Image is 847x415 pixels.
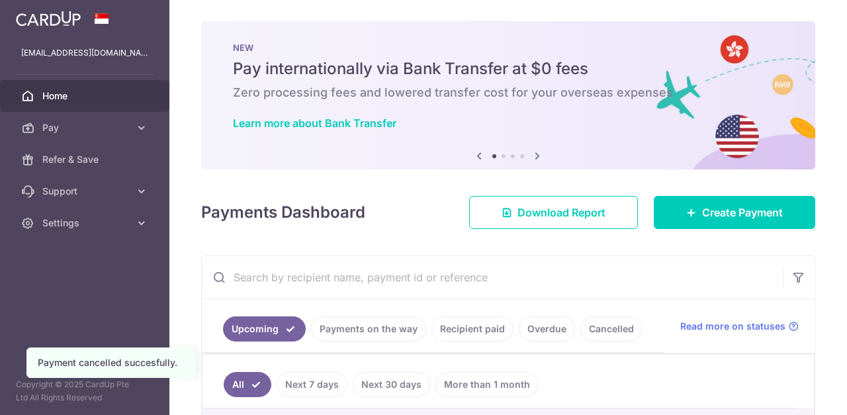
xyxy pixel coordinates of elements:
[42,216,130,230] span: Settings
[21,46,148,60] p: [EMAIL_ADDRESS][DOMAIN_NAME]
[353,372,430,397] a: Next 30 days
[224,372,271,397] a: All
[223,316,306,342] a: Upcoming
[435,372,539,397] a: More than 1 month
[42,185,130,198] span: Support
[762,375,834,408] iframe: Opens a widget where you can find more information
[201,21,815,169] img: Bank transfer banner
[517,205,605,220] span: Download Report
[42,89,130,103] span: Home
[233,85,783,101] h6: Zero processing fees and lowered transfer cost for your overseas expenses
[519,316,575,342] a: Overdue
[42,153,130,166] span: Refer & Save
[311,316,426,342] a: Payments on the way
[680,320,799,333] a: Read more on statuses
[469,196,638,229] a: Download Report
[654,196,815,229] a: Create Payment
[42,121,130,134] span: Pay
[233,42,783,53] p: NEW
[16,11,81,26] img: CardUp
[202,256,783,299] input: Search by recipient name, payment id or reference
[431,316,513,342] a: Recipient paid
[233,116,396,130] a: Learn more about Bank Transfer
[580,316,643,342] a: Cancelled
[277,372,347,397] a: Next 7 days
[201,201,365,224] h4: Payments Dashboard
[680,320,785,333] span: Read more on statuses
[233,58,783,79] h5: Pay internationally via Bank Transfer at $0 fees
[38,356,185,369] div: Payment cancelled succesfully.
[702,205,783,220] span: Create Payment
